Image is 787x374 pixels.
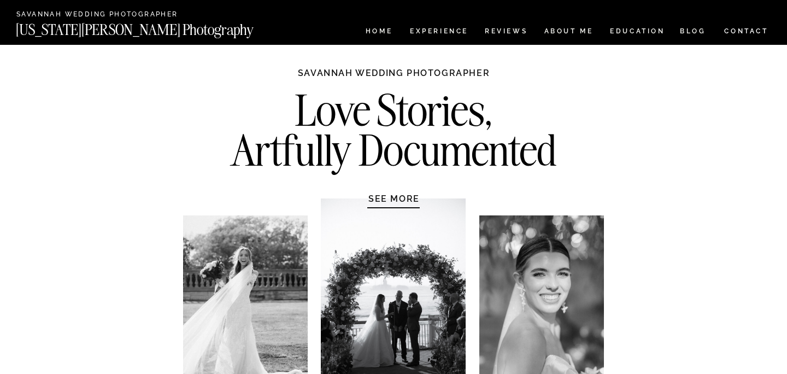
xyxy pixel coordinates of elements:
[485,28,526,37] a: REVIEWS
[16,11,181,19] a: Savannah Wedding Photographer
[544,28,594,37] a: ABOUT ME
[724,25,769,37] a: CONTACT
[410,28,467,37] a: Experience
[291,67,496,89] h1: Savannah Wedding Photographer
[680,28,706,37] a: BLOG
[342,193,446,204] a: SEE MORE
[363,28,395,37] a: HOME
[16,22,290,32] a: [US_STATE][PERSON_NAME] Photography
[203,90,585,112] h2: Love Stories, Artfully Documented
[609,28,666,37] a: EDUCATION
